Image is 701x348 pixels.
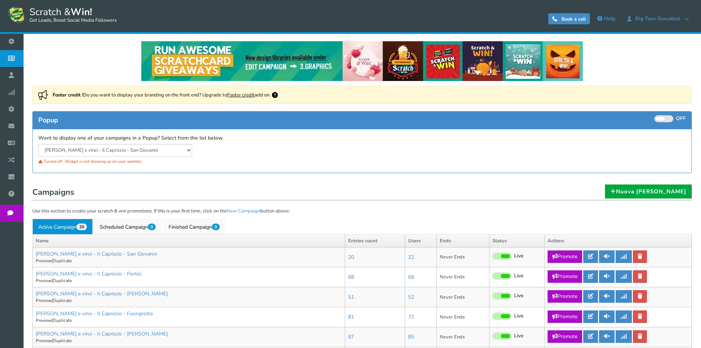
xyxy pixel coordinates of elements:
a: Preview [36,258,52,264]
p: | [36,298,342,304]
span: Big Toys Giocattoli [631,16,684,22]
th: Name [33,234,345,247]
a: 20 [348,254,354,261]
a: [PERSON_NAME] e vinci - Il Capriccio - San Giovanni [36,250,157,257]
a: Help [594,13,619,25]
td: Never Ends [436,267,489,287]
span: OFF [676,115,686,122]
a: Duplicate [53,338,72,344]
a: [PERSON_NAME] e vinci - Il Capriccio - [PERSON_NAME] [36,290,168,297]
td: Never Ends [436,247,489,267]
img: Scratch and Win [7,6,26,24]
a: 72 [408,313,414,320]
a: 68 [348,274,354,281]
span: Help [604,15,615,22]
a: Promote [548,310,582,323]
span: Live [514,333,524,340]
label: Want to display one of your campaigns in a Popup? Select from the list below. [38,135,223,142]
strong: Footer credit ! [53,92,83,98]
td: Never Ends [436,327,489,347]
span: Popup [38,116,58,124]
a: Preview [36,278,52,284]
a: New Campaign [227,208,260,214]
a: 81 [348,313,354,320]
a: Preview [36,298,52,303]
a: Preview [36,317,52,323]
a: Nuova [PERSON_NAME] [605,184,692,198]
th: Status [489,234,545,247]
a: Duplicate [53,258,72,264]
a: [PERSON_NAME] e vinci - Il Capriccio - Portici [36,270,141,277]
a: 69 [408,274,414,281]
p: | [36,258,342,264]
span: 0 [148,224,156,230]
a: 51 [348,293,354,300]
a: Scratch &Win! Get Leads, Boost Social Media Followers [7,6,117,24]
a: Duplicate [53,298,72,303]
span: Live [514,313,524,320]
div: Turned off. Widget is not showing up on your website. [38,157,357,166]
span: Live [514,253,524,260]
p: | [36,317,342,324]
a: 85 [408,333,414,340]
a: Preview [36,338,52,344]
p: | [36,338,342,344]
small: Get Leads, Boost Social Media Followers [29,18,117,24]
td: Never Ends [436,287,489,307]
span: 20 [77,224,87,230]
span: Book a call [562,16,586,22]
a: Duplicate [53,317,72,323]
a: Book a call [548,13,590,24]
p: | [36,278,342,284]
a: Promote [548,250,582,263]
a: 52 [408,293,414,300]
a: [PERSON_NAME] e vinci - Il Capriccio - Fuorigrotta [36,310,153,317]
td: Never Ends [436,307,489,327]
a: Promote [548,270,582,283]
h1: Campaigns [32,186,692,200]
a: Finished Campaign [163,219,226,234]
a: Promote [548,330,582,343]
a: Footer credit [227,92,255,98]
span: Live [514,273,524,280]
a: 22 [408,254,414,261]
strong: Win! [71,6,92,18]
th: Ends [436,234,489,247]
a: [PERSON_NAME] e vinci - Il Capriccio - [PERSON_NAME] [36,330,168,337]
img: festival-poster-2020.webp [141,41,583,81]
p: Use this section to create your scratch & win promotions. If this is your first time, click on th... [32,208,692,215]
span: 0 [212,224,220,230]
a: Promote [548,290,582,303]
a: Scheduled Campaign [94,219,162,234]
th: Entries count [345,234,405,247]
th: Users [405,234,436,247]
div: Do you want to display your branding on the front end? Upgrade to add on. [32,86,692,104]
span: Live [514,292,524,299]
th: Actions [545,234,692,247]
a: Duplicate [53,278,72,284]
a: Active Campaign [32,219,93,234]
a: 87 [348,333,354,340]
span: Scratch & [26,6,117,24]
